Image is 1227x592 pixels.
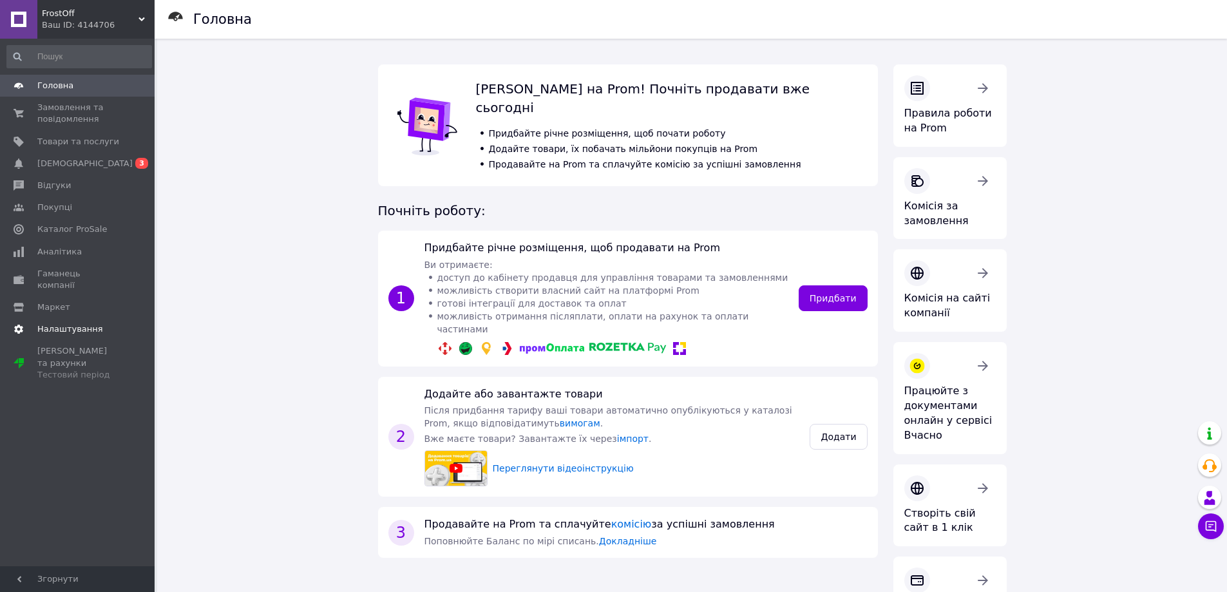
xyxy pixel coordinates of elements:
[493,463,634,473] span: Переглянути відеоінструкцію
[37,345,119,381] span: [PERSON_NAME] та рахунки
[489,128,726,138] span: Придбайте річне розміщення, щоб почати роботу
[904,385,993,441] span: Працюйте з документами онлайн у сервісі Вчасно
[37,202,72,213] span: Покупці
[42,19,155,31] div: Ваш ID: 4144706
[893,464,1007,547] a: Створіть свій сайт в 1 клік
[6,45,152,68] input: Пошук
[893,64,1007,147] a: Правила роботи на Prom
[424,536,657,546] span: Поповнюйте Баланс по мірі списань.
[904,507,976,534] span: Створіть свій сайт в 1 клік
[904,107,992,134] span: Правила роботи на Prom
[476,81,810,115] span: [PERSON_NAME] на Prom! Почніть продавати вже сьогодні
[37,323,103,335] span: Налаштування
[489,144,758,154] span: Додайте товари, їх побачать мільйони покупців на Prom
[37,246,82,258] span: Аналітика
[37,158,133,169] span: [DEMOGRAPHIC_DATA]
[437,311,749,334] span: можливість отримання післяплати, оплати на рахунок та оплати частинами
[893,342,1007,454] a: Працюйте з документами онлайн у сервісі Вчасно
[437,285,699,296] span: можливість створити власний сайт на платформі Prom
[904,292,991,319] span: Комісія на сайті компанії
[424,434,652,444] span: Вже маєте товари? Завантажте їх через .
[799,285,868,311] a: Придбати
[893,249,1007,332] a: Комісія на сайті компанії
[489,159,801,169] span: Продавайте на Prom та сплачуйте комісію за успішні замовлення
[893,157,1007,240] a: Комісія за замовлення
[378,203,486,218] span: Почніть роботу:
[437,298,627,309] span: готові інтеграції для доставок та оплат
[388,285,414,311] span: 1
[388,520,414,546] span: 3
[37,369,119,381] div: Тестовий період
[37,180,71,191] span: Відгуки
[193,12,252,27] h1: Головна
[599,536,657,546] a: Докладніше
[810,424,867,450] a: Додати
[560,418,600,428] a: вимогам
[424,405,792,428] span: Після придбання тарифу ваші товари автоматично опублікуються у каталозі Prom, якщо відповідатимуть .
[424,388,603,400] span: Додайте або завантажте товари
[424,518,775,530] span: Продавайте на Prom та сплачуйте за успішні замовлення
[37,136,119,148] span: Товари та послуги
[37,224,107,235] span: Каталог ProSale
[37,301,70,313] span: Маркет
[1198,513,1224,539] button: Чат з покупцем
[424,260,493,270] span: Ви отримаєте:
[37,102,119,125] span: Замовлення та повідомлення
[424,448,800,489] a: video previewПереглянути відеоінструкцію
[424,450,488,486] img: video preview
[37,80,73,91] span: Головна
[617,434,649,444] a: імпорт
[904,200,969,227] span: Комісія за замовлення
[611,518,652,530] a: комісію
[388,424,414,450] span: 2
[37,268,119,291] span: Гаманець компанії
[424,242,720,254] span: Придбайте річне розміщення, щоб продавати на Prom
[437,272,788,283] span: доступ до кабінету продавця для управління товарами та замовленнями
[135,158,148,169] span: 3
[42,8,138,19] span: FrostOff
